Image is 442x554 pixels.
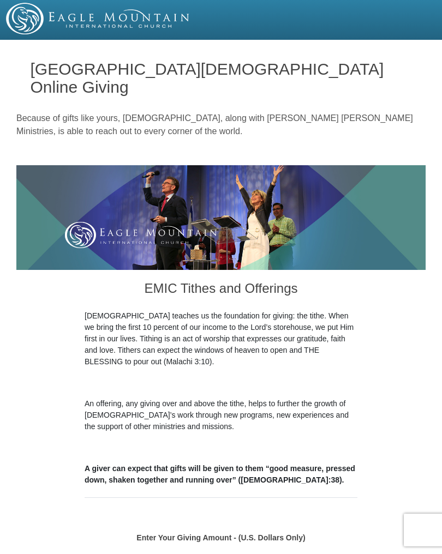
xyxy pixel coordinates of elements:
[136,533,305,542] strong: Enter Your Giving Amount - (U.S. Dollars Only)
[85,464,355,484] b: A giver can expect that gifts will be given to them “good measure, pressed down, shaken together ...
[16,112,426,138] p: Because of gifts like yours, [DEMOGRAPHIC_DATA], along with [PERSON_NAME] [PERSON_NAME] Ministrie...
[31,60,412,96] h1: [GEOGRAPHIC_DATA][DEMOGRAPHIC_DATA] Online Giving
[85,270,357,310] h3: EMIC Tithes and Offerings
[85,310,357,368] p: [DEMOGRAPHIC_DATA] teaches us the foundation for giving: the tithe. When we bring the first 10 pe...
[85,398,357,432] p: An offering, any giving over and above the tithe, helps to further the growth of [DEMOGRAPHIC_DAT...
[6,3,190,34] img: EMIC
